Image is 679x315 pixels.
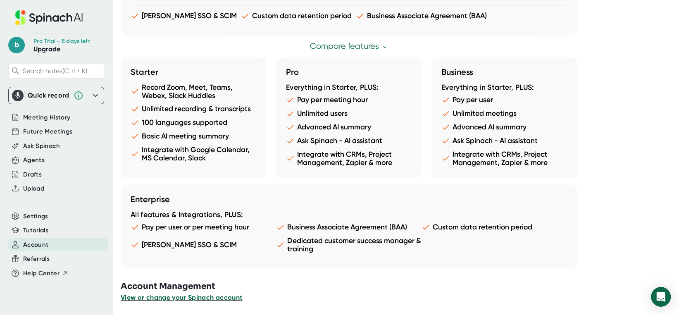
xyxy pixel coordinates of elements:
[28,91,69,100] div: Quick record
[33,45,60,53] a: Upgrade
[131,83,256,100] li: Record Zoom, Meet, Teams, Webex, Slack Huddles
[23,184,44,193] button: Upload
[23,155,45,165] button: Agents
[23,141,60,151] button: Ask Spinach
[441,95,567,104] li: Pay per user
[422,223,567,231] li: Custom data retention period
[356,12,487,20] li: Business Associate Agreement (BAA)
[23,226,48,235] button: Tutorials
[131,210,567,220] div: All features & Integrations, PLUS:
[131,194,567,204] h3: Enterprise
[131,236,276,253] li: [PERSON_NAME] SSO & SCIM
[441,136,567,145] li: Ask Spinach - AI assistant
[12,87,100,104] div: Quick record
[441,67,567,77] h3: Business
[33,38,90,45] div: Pro Trial - 8 days left
[23,127,72,136] button: Future Meetings
[131,146,256,162] li: Integrate with Google Calendar, MS Calendar, Slack
[131,118,256,127] li: 100 languages supported
[310,41,388,51] a: Compare features
[131,132,256,141] li: Basic AI meeting summary
[276,223,422,231] li: Business Associate Agreement (BAA)
[441,109,567,118] li: Unlimited meetings
[23,254,50,264] button: Referrals
[286,83,412,92] div: Everything in Starter, PLUS:
[286,123,412,131] li: Advanced AI summary
[131,12,237,20] li: [PERSON_NAME] SSO & SCIM
[8,37,25,53] span: b
[241,12,352,20] li: Custom data retention period
[23,212,48,221] button: Settings
[23,67,87,75] span: Search notes (Ctrl + K)
[286,95,412,104] li: Pay per meeting hour
[276,236,422,253] li: Dedicated customer success manager & training
[23,113,70,122] button: Meeting History
[23,269,60,278] span: Help Center
[286,67,412,77] h3: Pro
[651,287,671,307] div: Open Intercom Messenger
[286,136,412,145] li: Ask Spinach - AI assistant
[131,67,256,77] h3: Starter
[131,105,256,113] li: Unlimited recording & transcripts
[286,150,412,167] li: Integrate with CRMs, Project Management, Zapier & more
[23,269,68,278] button: Help Center
[121,293,242,303] button: View or change your Spinach account
[23,170,42,179] button: Drafts
[441,150,567,167] li: Integrate with CRMs, Project Management, Zapier & more
[121,294,242,301] span: View or change your Spinach account
[286,109,412,118] li: Unlimited users
[23,240,48,250] button: Account
[441,83,567,92] div: Everything in Starter, PLUS:
[131,223,276,231] li: Pay per user or per meeting hour
[121,280,679,293] h3: Account Management
[441,123,567,131] li: Advanced AI summary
